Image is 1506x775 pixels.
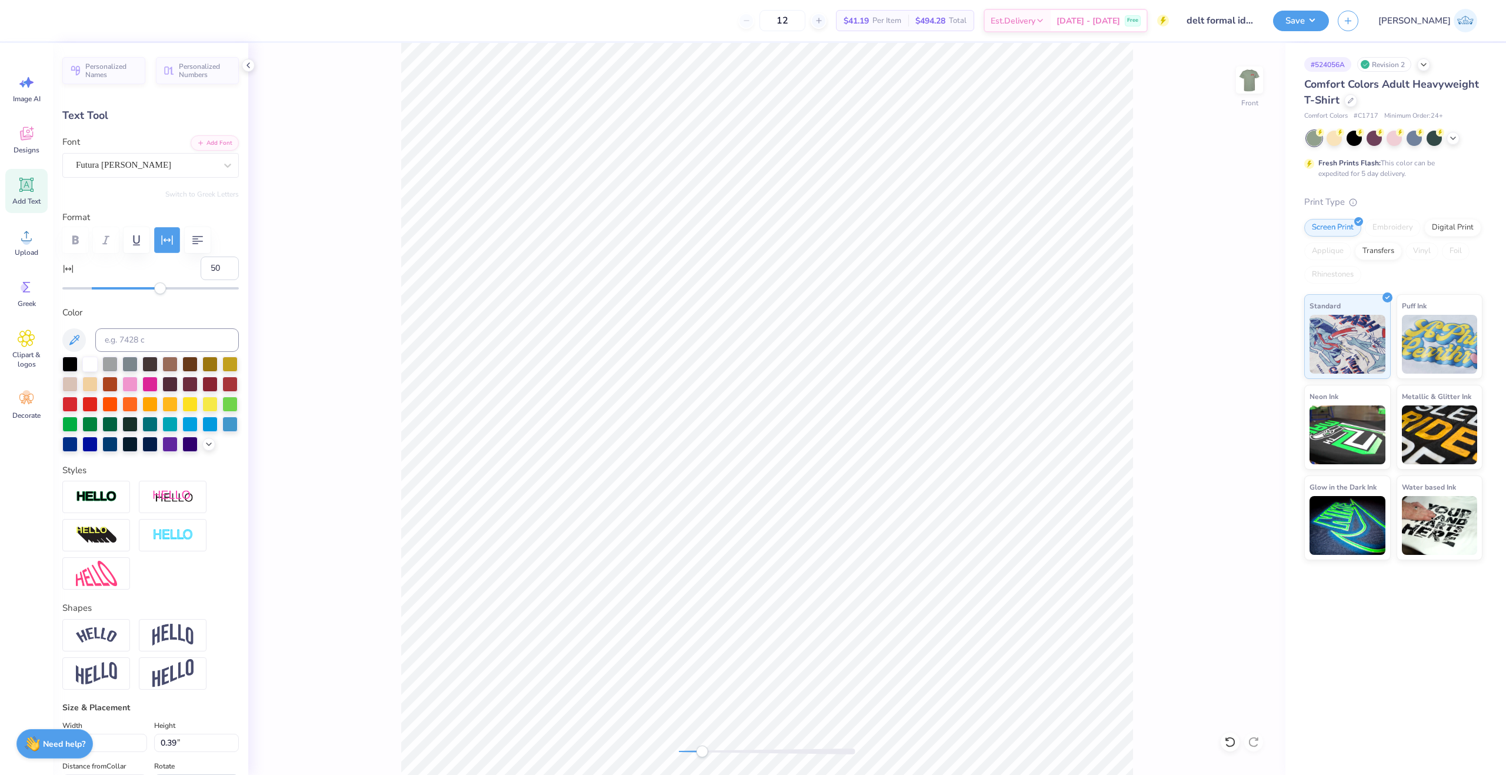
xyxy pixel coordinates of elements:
[1310,405,1385,464] img: Neon Ink
[1057,15,1120,27] span: [DATE] - [DATE]
[1238,68,1261,92] img: Front
[949,15,967,27] span: Total
[1304,77,1479,107] span: Comfort Colors Adult Heavyweight T-Shirt
[1402,300,1427,312] span: Puff Ink
[1402,481,1456,493] span: Water based Ink
[872,15,901,27] span: Per Item
[759,10,805,31] input: – –
[154,282,166,294] div: Accessibility label
[1310,390,1338,403] span: Neon Ink
[76,662,117,685] img: Flag
[62,108,239,124] div: Text Tool
[95,328,239,352] input: e.g. 7428 c
[152,528,194,542] img: Negative Space
[1384,111,1443,121] span: Minimum Order: 24 +
[1304,195,1482,209] div: Print Type
[1127,16,1138,25] span: Free
[1442,242,1470,260] div: Foil
[154,719,175,733] label: Height
[179,62,232,79] span: Personalized Numbers
[76,526,117,545] img: 3D Illusion
[991,15,1035,27] span: Est. Delivery
[1378,14,1451,28] span: [PERSON_NAME]
[12,411,41,420] span: Decorate
[43,739,85,750] strong: Need help?
[62,464,86,477] label: Styles
[85,62,138,79] span: Personalized Names
[1304,111,1348,121] span: Comfort Colors
[7,350,46,369] span: Clipart & logos
[1310,481,1377,493] span: Glow in the Dark Ink
[76,627,117,643] img: Arc
[18,299,36,308] span: Greek
[1310,300,1341,312] span: Standard
[12,197,41,206] span: Add Text
[1402,496,1478,555] img: Water based Ink
[62,306,239,320] label: Color
[62,719,82,733] label: Width
[1241,98,1258,108] div: Front
[76,561,117,586] img: Free Distort
[76,490,117,504] img: Stroke
[1304,242,1351,260] div: Applique
[152,624,194,646] img: Arch
[1355,242,1402,260] div: Transfers
[1304,57,1351,72] div: # 524056A
[1310,496,1385,555] img: Glow in the Dark Ink
[1402,315,1478,374] img: Puff Ink
[154,759,175,773] label: Rotate
[1304,219,1361,237] div: Screen Print
[165,189,239,199] button: Switch to Greek Letters
[1310,315,1385,374] img: Standard
[1402,405,1478,464] img: Metallic & Glitter Ink
[1318,158,1463,179] div: This color can be expedited for 5 day delivery.
[156,57,239,84] button: Personalized Numbers
[62,759,126,773] label: Distance from Collar
[1454,9,1477,32] img: Josephine Amber Orros
[13,94,41,104] span: Image AI
[1373,9,1482,32] a: [PERSON_NAME]
[62,57,145,84] button: Personalized Names
[14,145,39,155] span: Designs
[844,15,869,27] span: $41.19
[62,211,239,224] label: Format
[1405,242,1438,260] div: Vinyl
[1318,158,1381,168] strong: Fresh Prints Flash:
[62,601,92,615] label: Shapes
[1178,9,1264,32] input: Untitled Design
[1402,390,1471,403] span: Metallic & Glitter Ink
[152,490,194,504] img: Shadow
[696,746,708,757] div: Accessibility label
[1304,266,1361,284] div: Rhinestones
[1354,111,1378,121] span: # C1717
[191,135,239,151] button: Add Font
[62,701,239,714] div: Size & Placement
[915,15,945,27] span: $494.28
[1357,57,1411,72] div: Revision 2
[15,248,38,257] span: Upload
[1424,219,1481,237] div: Digital Print
[62,135,80,149] label: Font
[152,659,194,688] img: Rise
[1365,219,1421,237] div: Embroidery
[1273,11,1329,31] button: Save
